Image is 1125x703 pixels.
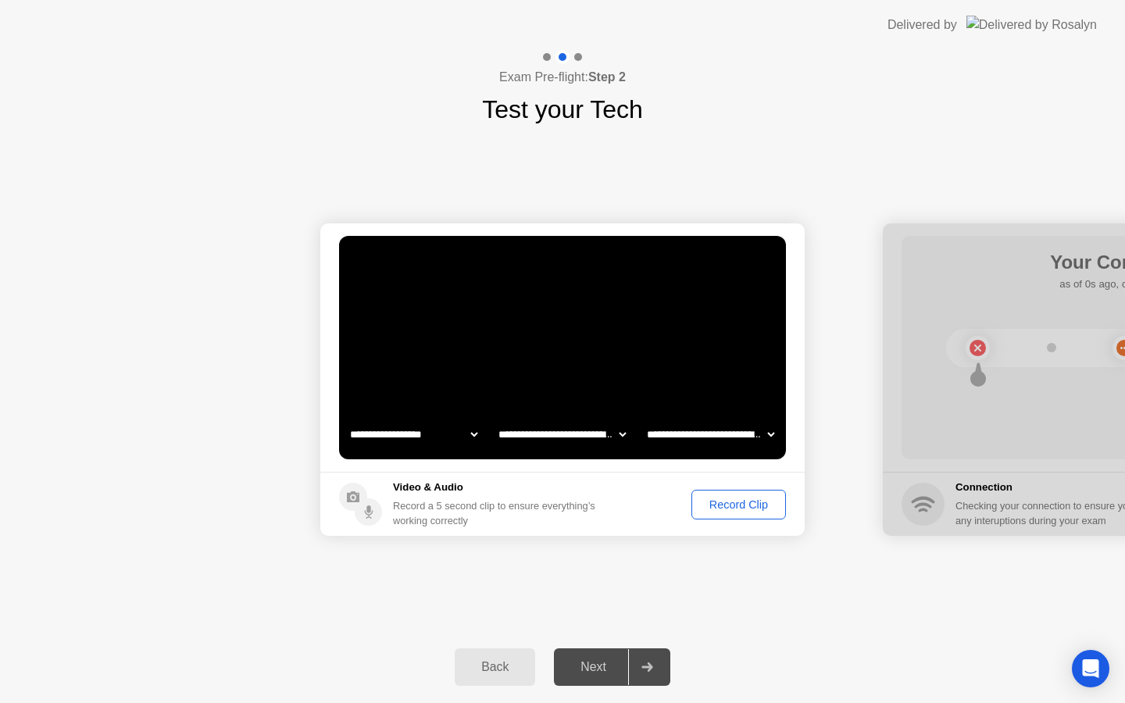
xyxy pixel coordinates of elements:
[554,648,670,686] button: Next
[347,419,480,450] select: Available cameras
[887,16,957,34] div: Delivered by
[499,68,626,87] h4: Exam Pre-flight:
[697,498,780,511] div: Record Clip
[455,648,535,686] button: Back
[1072,650,1109,687] div: Open Intercom Messenger
[588,70,626,84] b: Step 2
[644,419,777,450] select: Available microphones
[691,490,786,519] button: Record Clip
[559,660,628,674] div: Next
[393,498,602,528] div: Record a 5 second clip to ensure everything’s working correctly
[482,91,643,128] h1: Test your Tech
[966,16,1097,34] img: Delivered by Rosalyn
[459,660,530,674] div: Back
[393,480,602,495] h5: Video & Audio
[495,419,629,450] select: Available speakers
